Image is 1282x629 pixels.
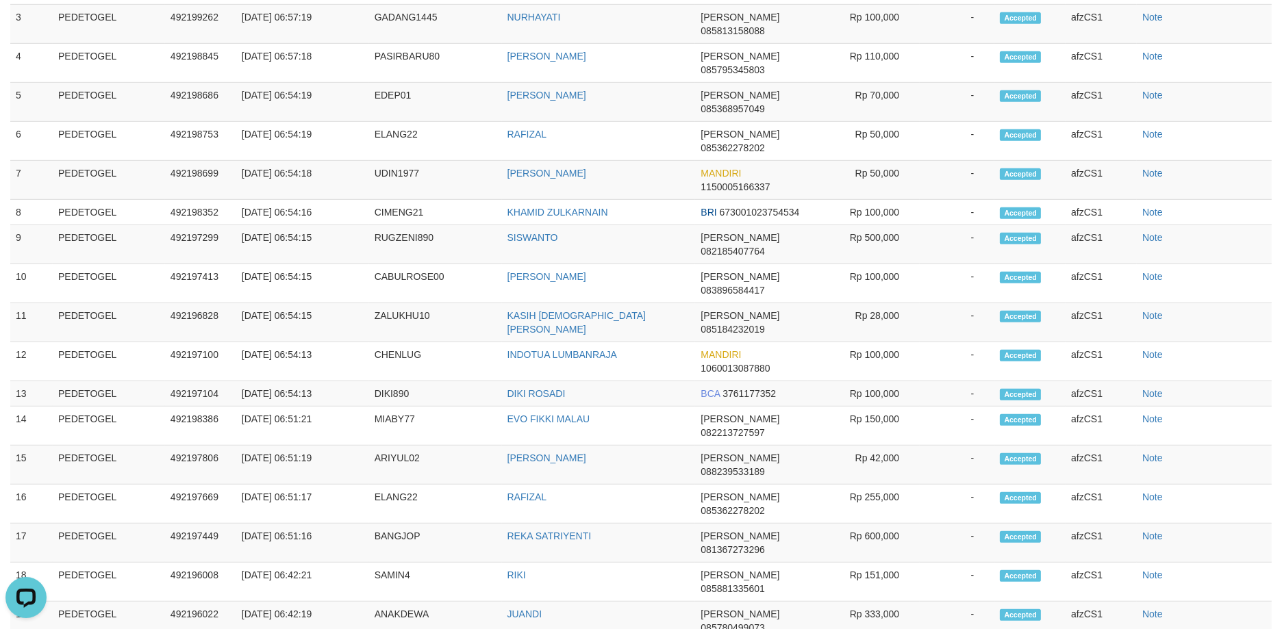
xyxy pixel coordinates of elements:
td: - [920,225,994,264]
td: afzCS1 [1066,264,1137,303]
a: Note [1142,90,1163,101]
span: Copy 673001023754534 to clipboard [720,207,800,218]
a: [PERSON_NAME] [507,168,586,179]
a: NURHAYATI [507,12,561,23]
td: PEDETOGEL [53,563,165,602]
a: DIKI ROSADI [507,388,566,399]
td: Rp 600,000 [807,524,920,563]
td: EDEP01 [369,83,502,122]
span: Accepted [1000,453,1041,465]
span: [PERSON_NAME] [701,129,779,140]
td: [DATE] 06:57:19 [236,5,369,44]
td: 492197806 [165,446,236,485]
td: 5 [10,83,53,122]
td: afzCS1 [1066,563,1137,602]
span: Accepted [1000,492,1041,504]
td: 4 [10,44,53,83]
td: Rp 28,000 [807,303,920,342]
td: PEDETOGEL [53,83,165,122]
span: MANDIRI [701,349,741,360]
td: 10 [10,264,53,303]
span: Copy 085368957049 to clipboard [701,103,764,114]
td: 3 [10,5,53,44]
td: 492197100 [165,342,236,381]
td: afzCS1 [1066,225,1137,264]
span: Accepted [1000,168,1041,180]
td: - [920,264,994,303]
a: Note [1142,12,1163,23]
td: Rp 50,000 [807,161,920,200]
td: [DATE] 06:51:17 [236,485,369,524]
td: [DATE] 06:54:13 [236,342,369,381]
td: ZALUKHU10 [369,303,502,342]
td: PEDETOGEL [53,485,165,524]
span: Accepted [1000,272,1041,283]
td: PASIRBARU80 [369,44,502,83]
td: 492198845 [165,44,236,83]
a: KASIH [DEMOGRAPHIC_DATA][PERSON_NAME] [507,310,646,335]
span: [PERSON_NAME] [701,413,779,424]
td: [DATE] 06:57:18 [236,44,369,83]
span: Copy 085881335601 to clipboard [701,583,764,594]
td: - [920,161,994,200]
span: [PERSON_NAME] [701,608,779,619]
span: Copy 085813158088 to clipboard [701,25,764,36]
td: GADANG1445 [369,5,502,44]
td: PEDETOGEL [53,225,165,264]
td: [DATE] 06:54:15 [236,225,369,264]
a: [PERSON_NAME] [507,90,586,101]
td: 492196828 [165,303,236,342]
a: Note [1142,413,1163,424]
td: PEDETOGEL [53,381,165,407]
td: Rp 255,000 [807,485,920,524]
td: Rp 50,000 [807,122,920,161]
td: afzCS1 [1066,161,1137,200]
span: Copy 085184232019 to clipboard [701,324,764,335]
a: [PERSON_NAME] [507,452,586,463]
span: Accepted [1000,531,1041,543]
td: 492197449 [165,524,236,563]
td: Rp 100,000 [807,264,920,303]
td: afzCS1 [1066,5,1137,44]
span: Accepted [1000,414,1041,426]
td: UDIN1977 [369,161,502,200]
td: 492197104 [165,381,236,407]
td: 492198699 [165,161,236,200]
span: Accepted [1000,129,1041,141]
td: PEDETOGEL [53,200,165,225]
span: Copy 082185407764 to clipboard [701,246,764,257]
td: 492197299 [165,225,236,264]
td: afzCS1 [1066,524,1137,563]
td: [DATE] 06:42:21 [236,563,369,602]
td: 492198753 [165,122,236,161]
td: 492198686 [165,83,236,122]
a: Note [1142,207,1163,218]
td: Rp 100,000 [807,200,920,225]
td: ELANG22 [369,485,502,524]
span: Accepted [1000,51,1041,63]
td: Rp 42,000 [807,446,920,485]
span: Accepted [1000,207,1041,219]
a: JUANDI [507,608,542,619]
td: - [920,303,994,342]
td: Rp 100,000 [807,381,920,407]
span: Accepted [1000,570,1041,582]
span: [PERSON_NAME] [701,271,779,282]
a: Note [1142,608,1163,619]
td: afzCS1 [1066,200,1137,225]
td: PEDETOGEL [53,524,165,563]
td: afzCS1 [1066,485,1137,524]
span: [PERSON_NAME] [701,569,779,580]
td: PEDETOGEL [53,5,165,44]
span: Accepted [1000,90,1041,102]
td: 492196008 [165,563,236,602]
td: 8 [10,200,53,225]
td: - [920,122,994,161]
td: RUGZENI890 [369,225,502,264]
td: afzCS1 [1066,122,1137,161]
td: PEDETOGEL [53,264,165,303]
td: PEDETOGEL [53,342,165,381]
td: - [920,446,994,485]
span: BCA [701,388,720,399]
span: Accepted [1000,12,1041,24]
